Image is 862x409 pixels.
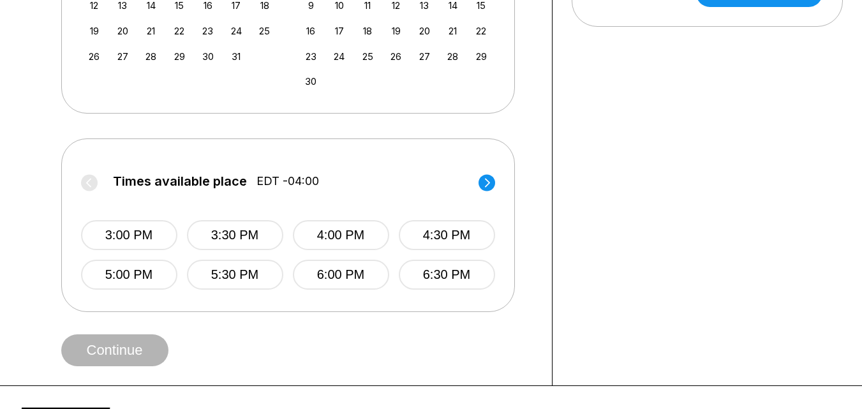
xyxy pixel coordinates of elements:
[81,260,177,290] button: 5:00 PM
[171,22,188,40] div: Choose Wednesday, October 22nd, 2025
[256,174,319,188] span: EDT -04:00
[302,48,320,65] div: Choose Sunday, November 23rd, 2025
[199,48,216,65] div: Choose Thursday, October 30th, 2025
[81,220,177,250] button: 3:00 PM
[256,22,273,40] div: Choose Saturday, October 25th, 2025
[85,48,103,65] div: Choose Sunday, October 26th, 2025
[387,48,405,65] div: Choose Wednesday, November 26th, 2025
[473,48,490,65] div: Choose Saturday, November 29th, 2025
[171,48,188,65] div: Choose Wednesday, October 29th, 2025
[228,22,245,40] div: Choose Friday, October 24th, 2025
[444,22,461,40] div: Choose Friday, November 21st, 2025
[114,22,131,40] div: Choose Monday, October 20th, 2025
[359,48,376,65] div: Choose Tuesday, November 25th, 2025
[444,48,461,65] div: Choose Friday, November 28th, 2025
[302,22,320,40] div: Choose Sunday, November 16th, 2025
[187,260,283,290] button: 5:30 PM
[416,48,433,65] div: Choose Thursday, November 27th, 2025
[399,220,495,250] button: 4:30 PM
[473,22,490,40] div: Choose Saturday, November 22nd, 2025
[302,73,320,90] div: Choose Sunday, November 30th, 2025
[387,22,405,40] div: Choose Wednesday, November 19th, 2025
[293,220,389,250] button: 4:00 PM
[142,48,160,65] div: Choose Tuesday, October 28th, 2025
[228,48,245,65] div: Choose Friday, October 31st, 2025
[85,22,103,40] div: Choose Sunday, October 19th, 2025
[359,22,376,40] div: Choose Tuesday, November 18th, 2025
[114,48,131,65] div: Choose Monday, October 27th, 2025
[331,48,348,65] div: Choose Monday, November 24th, 2025
[416,22,433,40] div: Choose Thursday, November 20th, 2025
[142,22,160,40] div: Choose Tuesday, October 21st, 2025
[399,260,495,290] button: 6:30 PM
[331,22,348,40] div: Choose Monday, November 17th, 2025
[187,220,283,250] button: 3:30 PM
[293,260,389,290] button: 6:00 PM
[113,174,247,188] span: Times available place
[199,22,216,40] div: Choose Thursday, October 23rd, 2025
